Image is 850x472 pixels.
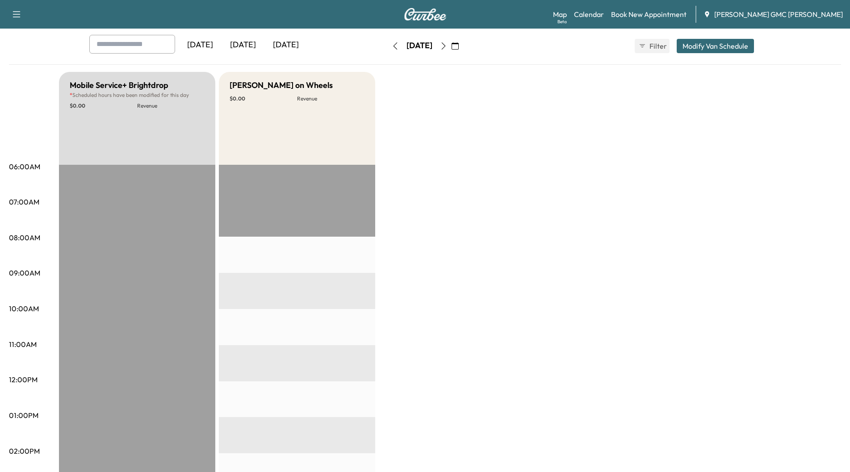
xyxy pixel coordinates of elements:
span: Filter [649,41,666,51]
div: [DATE] [264,35,307,55]
p: 01:00PM [9,410,38,421]
p: 11:00AM [9,339,37,350]
p: 12:00PM [9,374,38,385]
p: Revenue [137,102,205,109]
p: 02:00PM [9,446,40,456]
span: [PERSON_NAME] GMC [PERSON_NAME] [714,9,843,20]
div: [DATE] [179,35,222,55]
div: [DATE] [222,35,264,55]
img: Curbee Logo [404,8,447,21]
p: 07:00AM [9,196,39,207]
p: $ 0.00 [230,95,297,102]
h5: Mobile Service+ Brightdrop [70,79,168,92]
div: Beta [557,18,567,25]
a: MapBeta [553,9,567,20]
p: Scheduled hours have been modified for this day [70,92,205,99]
a: Book New Appointment [611,9,687,20]
p: 09:00AM [9,267,40,278]
p: $ 0.00 [70,102,137,109]
p: 06:00AM [9,161,40,172]
a: Calendar [574,9,604,20]
p: 10:00AM [9,303,39,314]
p: 08:00AM [9,232,40,243]
button: Modify Van Schedule [677,39,754,53]
div: [DATE] [406,40,432,51]
h5: [PERSON_NAME] on Wheels [230,79,333,92]
button: Filter [635,39,670,53]
p: Revenue [297,95,364,102]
